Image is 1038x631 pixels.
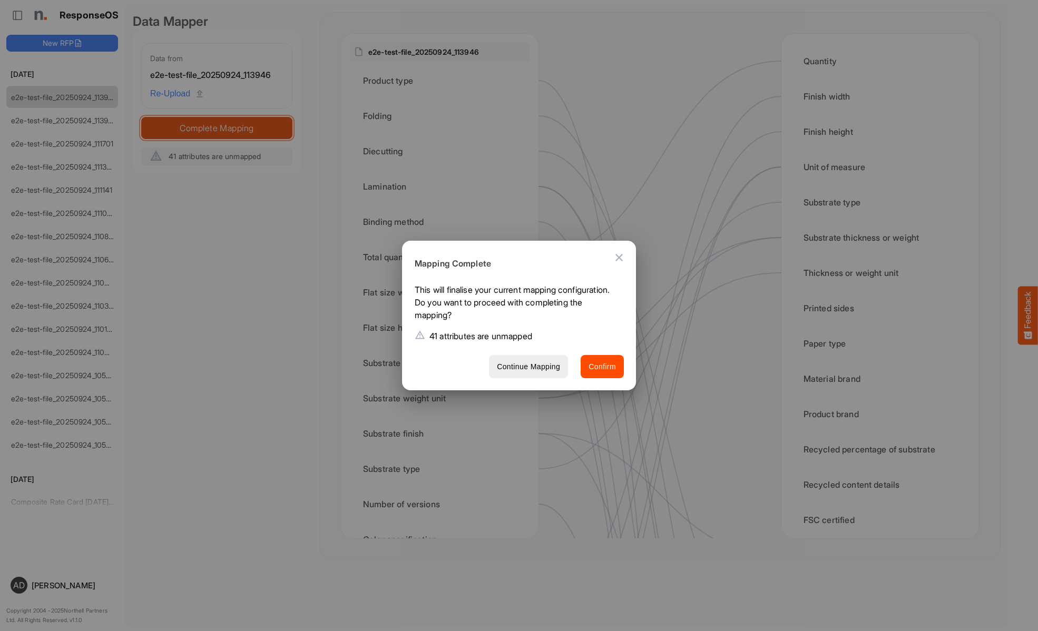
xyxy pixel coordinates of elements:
[415,257,615,271] h6: Mapping Complete
[415,283,615,326] p: This will finalise your current mapping configuration. Do you want to proceed with completing the...
[429,330,532,342] p: 41 attributes are unmapped
[489,355,568,379] button: Continue Mapping
[497,360,560,373] span: Continue Mapping
[606,245,632,270] button: Close dialog
[581,355,624,379] button: Confirm
[589,360,616,373] span: Confirm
